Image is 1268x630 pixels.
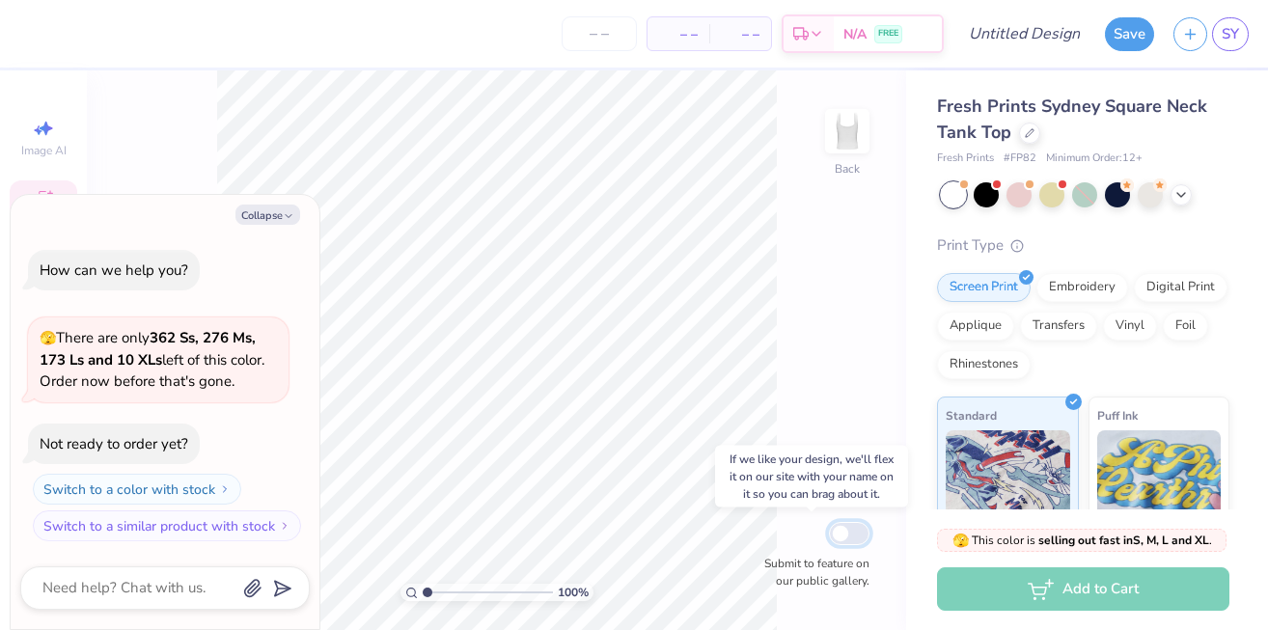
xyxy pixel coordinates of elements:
span: This color is . [952,532,1212,549]
strong: 362 Ss, 276 Ms, 173 Ls and 10 XLs [40,328,256,370]
span: SY [1222,23,1239,45]
div: How can we help you? [40,260,188,280]
input: – – [562,16,637,51]
button: Collapse [235,205,300,225]
div: Rhinestones [937,350,1031,379]
input: Untitled Design [953,14,1095,53]
label: Submit to feature on our public gallery. [754,555,869,589]
span: Standard [946,405,997,425]
span: There are only left of this color. Order now before that's gone. [40,328,264,391]
div: Print Type [937,234,1229,257]
img: Switch to a similar product with stock [279,520,290,532]
span: N/A [843,24,867,44]
div: Embroidery [1036,273,1128,302]
a: SY [1212,17,1249,51]
span: Minimum Order: 12 + [1046,151,1143,167]
div: Transfers [1020,312,1097,341]
div: Vinyl [1103,312,1157,341]
span: FREE [878,27,898,41]
span: Image AI [21,143,67,158]
div: Screen Print [937,273,1031,302]
div: Not ready to order yet? [40,434,188,453]
img: Back [828,112,867,151]
img: Switch to a color with stock [219,483,231,495]
span: – – [659,24,698,44]
button: Switch to a color with stock [33,474,241,505]
span: Puff Ink [1097,405,1138,425]
div: Applique [937,312,1014,341]
span: 100 % [558,584,589,601]
span: # FP82 [1004,151,1036,167]
div: Back [835,160,860,178]
div: Foil [1163,312,1208,341]
span: 🫣 [952,532,969,550]
span: – – [721,24,759,44]
button: Switch to a similar product with stock [33,510,301,541]
button: Save [1105,17,1154,51]
strong: selling out fast in S, M, L and XL [1038,533,1209,548]
div: Digital Print [1134,273,1227,302]
span: Fresh Prints [937,151,994,167]
span: 🫣 [40,329,56,347]
img: Standard [946,430,1070,527]
span: Fresh Prints Sydney Square Neck Tank Top [937,95,1207,144]
img: Puff Ink [1097,430,1222,527]
div: If we like your design, we'll flex it on our site with your name on it so you can brag about it. [715,446,908,507]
